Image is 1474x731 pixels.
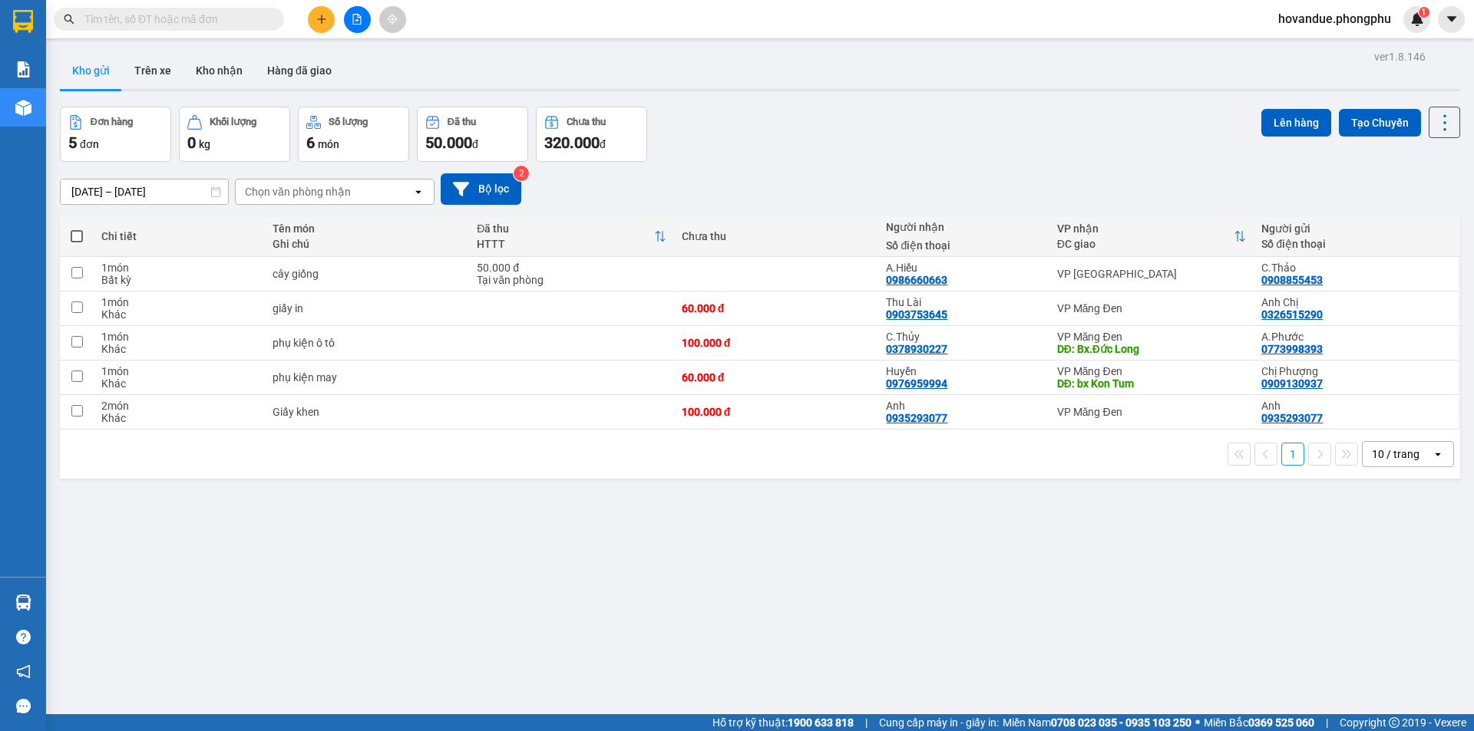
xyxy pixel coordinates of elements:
[68,133,77,152] span: 5
[15,61,31,77] img: solution-icon
[712,714,854,731] span: Hỗ trợ kỹ thuật:
[344,6,371,33] button: file-add
[682,302,871,314] div: 60.000 đ
[1261,262,1451,274] div: C.Thảo
[682,230,871,242] div: Chưa thu
[1438,6,1465,33] button: caret-down
[412,186,425,198] svg: open
[80,138,99,150] span: đơn
[101,331,256,343] div: 1 món
[1261,296,1451,308] div: Anh Chị
[1266,9,1403,28] span: hovandue.phongphu
[352,14,362,25] span: file-add
[1261,238,1451,250] div: Số điện thoại
[886,331,1041,343] div: C.Thủy
[886,400,1041,412] div: Anh
[1281,443,1304,466] button: 1
[245,184,351,199] div: Chọn văn phòng nhận
[318,138,339,150] span: món
[273,238,462,250] div: Ghi chú
[387,14,398,25] span: aim
[1389,717,1400,728] span: copyright
[469,216,674,257] th: Toggle SortBy
[101,377,256,390] div: Khác
[600,138,606,150] span: đ
[298,107,409,162] button: Số lượng6món
[122,52,183,89] button: Trên xe
[1445,12,1459,26] span: caret-down
[1057,406,1247,418] div: VP Măng Đen
[865,714,868,731] span: |
[101,400,256,412] div: 2 món
[61,179,228,204] input: Select a date range.
[1374,48,1426,65] div: ver 1.8.146
[682,337,871,349] div: 100.000 đ
[1421,7,1426,18] span: 1
[448,117,476,127] div: Đã thu
[91,117,133,127] div: Đơn hàng
[682,371,871,384] div: 60.000 đ
[1248,716,1314,729] strong: 0369 525 060
[1049,216,1254,257] th: Toggle SortBy
[1195,719,1200,726] span: ⚪️
[886,308,947,321] div: 0903753645
[886,296,1041,308] div: Thu Lài
[879,714,999,731] span: Cung cấp máy in - giấy in:
[16,630,31,644] span: question-circle
[60,107,171,162] button: Đơn hàng5đơn
[1003,714,1191,731] span: Miền Nam
[60,52,122,89] button: Kho gửi
[199,138,210,150] span: kg
[101,262,256,274] div: 1 món
[1261,365,1451,377] div: Chị Phượng
[308,6,335,33] button: plus
[101,308,256,321] div: Khác
[379,6,406,33] button: aim
[441,173,521,205] button: Bộ lọc
[316,14,327,25] span: plus
[1057,377,1247,390] div: DĐ: bx Kon Tum
[886,262,1041,274] div: A.Hiếu
[101,296,256,308] div: 1 món
[1261,308,1323,321] div: 0326515290
[273,222,462,235] div: Tên món
[886,365,1041,377] div: Huyền
[1057,365,1247,377] div: VP Măng Đen
[1326,714,1328,731] span: |
[1410,12,1424,26] img: icon-new-feature
[183,52,255,89] button: Kho nhận
[255,52,344,89] button: Hàng đã giao
[477,222,654,235] div: Đã thu
[1057,302,1247,314] div: VP Măng Đen
[514,166,529,181] sup: 2
[1261,222,1451,235] div: Người gửi
[477,238,654,250] div: HTTT
[1419,7,1429,18] sup: 1
[101,343,256,355] div: Khác
[788,716,854,729] strong: 1900 633 818
[536,107,647,162] button: Chưa thu320.000đ
[886,239,1041,252] div: Số điện thoại
[886,412,947,424] div: 0935293077
[425,133,472,152] span: 50.000
[1051,716,1191,729] strong: 0708 023 035 - 0935 103 250
[417,107,528,162] button: Đã thu50.000đ
[187,133,196,152] span: 0
[329,117,368,127] div: Số lượng
[1261,412,1323,424] div: 0935293077
[84,11,266,28] input: Tìm tên, số ĐT hoặc mã đơn
[544,133,600,152] span: 320.000
[101,230,256,242] div: Chi tiết
[567,117,606,127] div: Chưa thu
[472,138,478,150] span: đ
[64,14,74,25] span: search
[1339,109,1421,137] button: Tạo Chuyến
[886,343,947,355] div: 0378930227
[101,412,256,424] div: Khác
[15,100,31,116] img: warehouse-icon
[101,274,256,286] div: Bất kỳ
[16,664,31,679] span: notification
[16,699,31,713] span: message
[886,377,947,390] div: 0976959994
[682,406,871,418] div: 100.000 đ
